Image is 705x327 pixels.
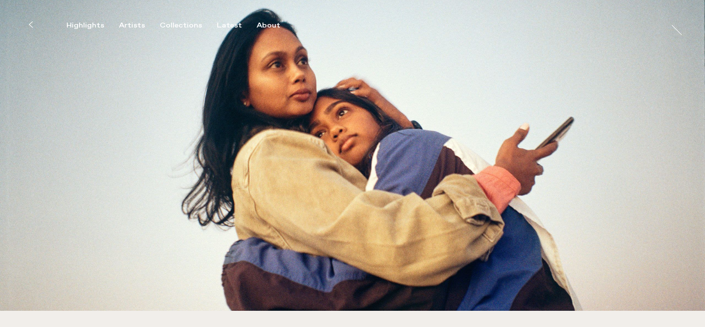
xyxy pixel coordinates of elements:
[119,21,160,30] button: Artists
[257,21,295,30] button: About
[257,21,280,30] div: About
[66,21,119,30] button: Highlights
[119,21,145,30] div: Artists
[66,21,104,30] div: Highlights
[217,21,257,30] button: Latest
[160,21,217,30] button: Collections
[160,21,202,30] div: Collections
[217,21,242,30] div: Latest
